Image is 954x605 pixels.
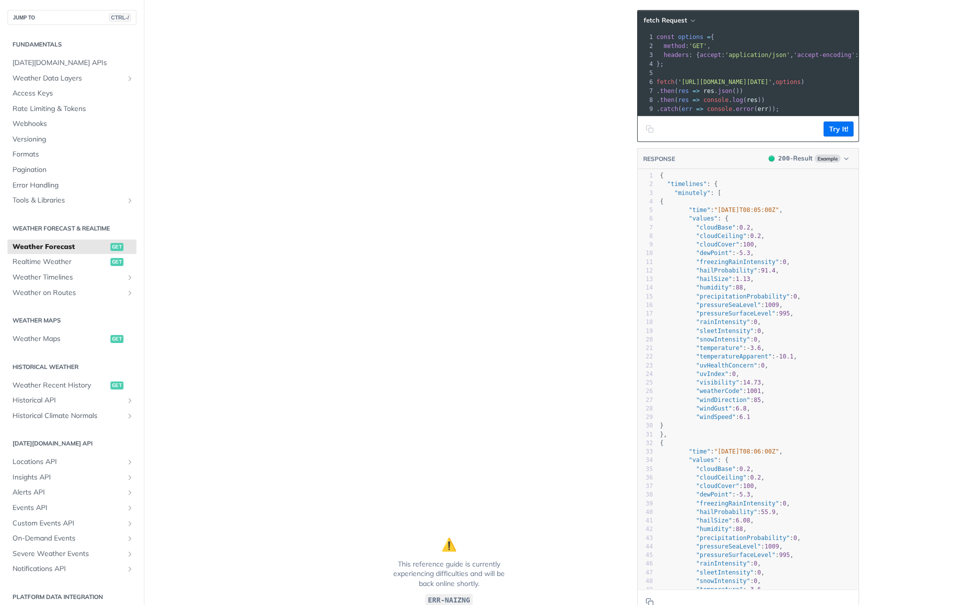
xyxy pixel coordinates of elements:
[664,42,685,49] span: method
[12,242,108,252] span: Weather Forecast
[638,378,653,387] div: 25
[765,301,779,308] span: 1009
[696,105,703,112] span: =>
[12,257,108,267] span: Realtime Weather
[638,240,653,249] div: 9
[743,379,761,386] span: 14.73
[693,96,700,103] span: =>
[638,447,653,456] div: 33
[725,51,790,58] span: 'application/json'
[12,134,134,144] span: Versioning
[109,13,131,21] span: CTRL-/
[126,565,134,573] button: Show subpages for Notifications API
[696,525,732,532] span: "humidity"
[7,454,136,469] a: Locations APIShow subpages for Locations API
[126,473,134,481] button: Show subpages for Insights API
[12,533,123,543] span: On-Demand Events
[638,41,655,50] div: 2
[638,266,653,275] div: 12
[657,42,711,49] span: : ,
[660,180,718,187] span: : {
[638,335,653,344] div: 20
[126,289,134,297] button: Show subpages for Weather on Routes
[638,344,653,352] div: 21
[638,86,655,95] div: 7
[689,456,718,463] span: "values"
[660,379,765,386] span: : ,
[660,172,664,179] span: {
[12,180,134,190] span: Error Handling
[696,517,732,524] span: "hailSize"
[689,448,710,455] span: "time"
[660,275,754,282] span: : ,
[7,439,136,448] h2: [DATE][DOMAIN_NAME] API
[7,561,136,576] a: Notifications APIShow subpages for Notifications API
[778,154,790,162] span: 200
[696,543,761,550] span: "pressureSeaLevel"
[638,516,653,525] div: 41
[7,254,136,269] a: Realtime Weatherget
[657,78,805,85] span: ( , )
[696,241,740,248] span: "cloudCover"
[7,500,136,515] a: Events APIShow subpages for Events API
[761,508,776,515] span: 55.9
[12,564,123,574] span: Notifications API
[660,301,783,308] span: : ,
[638,32,655,41] div: 1
[743,241,754,248] span: 100
[7,378,136,393] a: Weather Recent Historyget
[657,87,744,94] span: . ( . ())
[638,292,653,301] div: 15
[638,396,653,404] div: 27
[660,206,783,213] span: : ,
[739,413,750,420] span: 6.1
[660,232,765,239] span: : ,
[110,258,123,266] span: get
[736,249,739,256] span: -
[747,387,761,394] span: 1001
[750,474,761,481] span: 0.2
[660,284,747,291] span: : ,
[638,301,653,309] div: 16
[660,422,664,429] span: }
[783,258,786,265] span: 0
[732,370,736,377] span: 0
[739,491,750,498] span: 5.3
[12,472,123,482] span: Insights API
[638,413,653,421] div: 29
[660,327,765,334] span: : ,
[758,105,769,112] span: err
[769,155,775,161] span: 200
[660,482,758,489] span: : ,
[441,535,457,554] span: Exclamation mark in yellow triangle
[689,206,710,213] span: "time"
[754,318,757,325] span: 0
[657,60,664,67] span: };
[7,239,136,254] a: Weather Forecastget
[696,232,747,239] span: "cloudCeiling"
[126,412,134,420] button: Show subpages for Historical Climate Normals
[12,503,123,513] span: Events API
[660,353,798,360] span: : ,
[660,215,729,222] span: : {
[7,162,136,177] a: Pagination
[12,334,108,344] span: Weather Maps
[7,316,136,325] h2: Weather Maps
[12,549,123,559] span: Severe Weather Events
[696,336,750,343] span: "snowIntensity"
[7,224,136,233] h2: Weather Forecast & realtime
[638,77,655,86] div: 6
[660,508,780,515] span: : ,
[12,395,123,405] span: Historical API
[696,413,736,420] span: "windSpeed"
[682,105,693,112] span: err
[660,96,675,103] span: then
[12,457,123,467] span: Locations API
[126,396,134,404] button: Show subpages for Historical API
[660,87,675,94] span: then
[678,78,772,85] span: '[URL][DOMAIN_NAME][DATE]'
[660,465,754,472] span: : ,
[696,491,732,498] span: "dewPoint"
[638,499,653,508] div: 39
[12,58,134,68] span: [DATE][DOMAIN_NAME] APIs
